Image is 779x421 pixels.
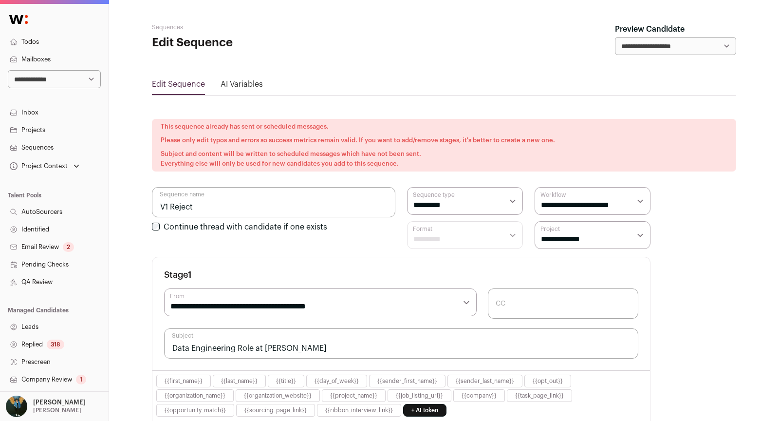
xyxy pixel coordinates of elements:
[615,23,685,35] label: Preview Candidate
[515,392,564,400] button: {{task_page_link}}
[456,377,514,385] button: {{sender_last_name}}
[63,242,74,252] div: 2
[33,399,86,406] p: [PERSON_NAME]
[161,135,727,145] p: Please only edit typos and errors so success metrics remain valid. If you want to add/remove stag...
[164,223,327,231] label: Continue thread with candidate if one exists
[152,80,205,88] a: Edit Sequence
[33,406,81,414] p: [PERSON_NAME]
[8,162,68,170] div: Project Context
[8,159,81,173] button: Open dropdown
[325,406,393,414] button: {{ribbon_interview_link}}
[488,288,638,319] input: CC
[221,377,258,385] button: {{last_name}}
[4,396,88,417] button: Open dropdown
[377,377,437,385] button: {{sender_first_name}}
[315,377,359,385] button: {{day_of_week}}
[188,270,192,279] span: 1
[244,392,312,400] button: {{organization_website}}
[165,406,226,414] button: {{opportunity_match}}
[152,24,183,30] a: Sequences
[161,122,727,132] p: This sequence already has sent or scheduled messages.
[4,10,33,29] img: Wellfound
[396,392,443,400] button: {{job_listing_url}}
[6,396,27,417] img: 12031951-medium_jpg
[152,35,347,51] h1: Edit Sequence
[47,340,64,349] div: 318
[76,375,86,384] div: 1
[164,269,192,281] h3: Stage
[221,80,263,88] a: AI Variables
[533,377,563,385] button: {{opt_out}}
[164,328,638,359] input: Subject
[165,377,203,385] button: {{first_name}}
[403,404,446,417] a: + AI token
[462,392,497,400] button: {{company}}
[330,392,377,400] button: {{project_name}}
[244,406,307,414] button: {{sourcing_page_link}}
[152,187,395,217] input: Sequence name
[165,392,225,400] button: {{organization_name}}
[161,149,727,169] p: Subject and content will be written to scheduled messages which have not been sent. Everything el...
[276,377,296,385] button: {{title}}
